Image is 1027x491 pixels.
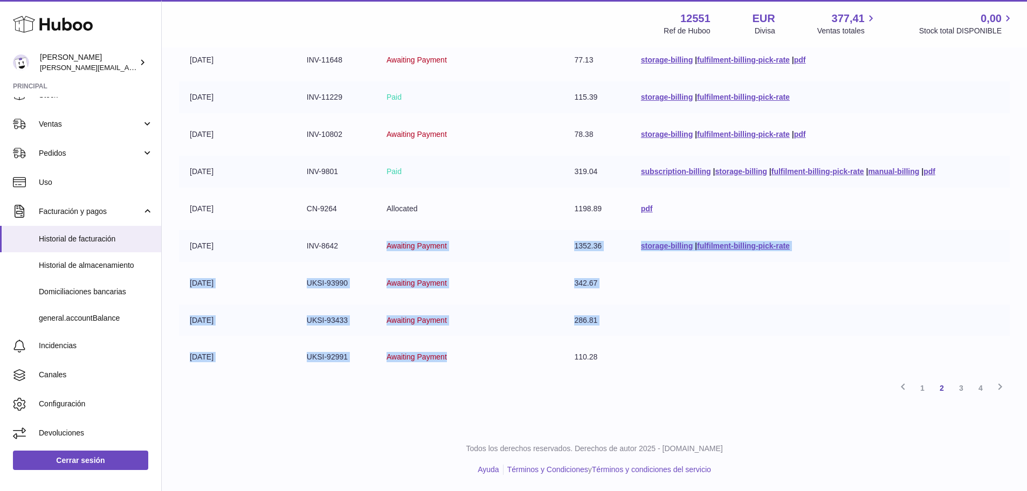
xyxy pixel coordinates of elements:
td: 110.28 [563,341,630,373]
td: INV-11229 [296,81,376,113]
span: Ventas totales [817,26,877,36]
span: Ventas [39,119,142,129]
td: [DATE] [179,44,296,76]
span: Stock total DISPONIBLE [919,26,1014,36]
td: 1352.36 [563,230,630,262]
td: 286.81 [563,305,630,336]
a: storage-billing [641,130,693,139]
td: 77.13 [563,44,630,76]
span: Awaiting Payment [387,241,447,250]
span: | [866,167,869,176]
a: fulfilment-billing-pick-rate [697,56,790,64]
span: | [695,56,697,64]
td: [DATE] [179,156,296,188]
span: Devoluciones [39,428,153,438]
strong: EUR [753,11,775,26]
span: Awaiting Payment [387,352,447,361]
a: Términos y condiciones del servicio [592,465,711,474]
div: [PERSON_NAME] [40,52,137,73]
span: Awaiting Payment [387,316,447,324]
div: Ref de Huboo [664,26,710,36]
span: Awaiting Payment [387,130,447,139]
span: general.accountBalance [39,313,153,323]
a: Cerrar sesión [13,451,148,470]
a: storage-billing [641,56,693,64]
span: Awaiting Payment [387,56,447,64]
strong: 12551 [680,11,711,26]
a: 2 [932,378,952,398]
a: 3 [952,378,971,398]
span: Awaiting Payment [387,279,447,287]
a: 0,00 Stock total DISPONIBLE [919,11,1014,36]
span: | [792,56,794,64]
a: 1 [913,378,932,398]
span: Paid [387,167,402,176]
li: y [504,465,711,475]
a: storage-billing [641,241,693,250]
span: Pedidos [39,148,142,158]
span: | [713,167,715,176]
a: fulfilment-billing-pick-rate [697,93,790,101]
td: INV-10802 [296,119,376,150]
span: 0,00 [981,11,1002,26]
span: | [695,93,697,101]
span: Uso [39,177,153,188]
td: [DATE] [179,267,296,299]
a: fulfilment-billing-pick-rate [697,241,790,250]
a: fulfilment-billing-pick-rate [697,130,790,139]
span: Canales [39,370,153,380]
span: 377,41 [832,11,865,26]
span: [PERSON_NAME][EMAIL_ADDRESS][DOMAIN_NAME] [40,63,216,72]
a: manual-billing [868,167,919,176]
a: pdf [923,167,935,176]
img: gerardo.montoiro@cleverenterprise.es [13,54,29,71]
a: Términos y Condiciones [507,465,588,474]
a: Ayuda [478,465,499,474]
td: CN-9264 [296,193,376,225]
span: Historial de almacenamiento [39,260,153,271]
span: Historial de facturación [39,234,153,244]
a: fulfilment-billing-pick-rate [771,167,864,176]
span: | [769,167,771,176]
span: Domiciliaciones bancarias [39,287,153,297]
a: pdf [794,130,806,139]
p: Todos los derechos reservados. Derechos de autor 2025 - [DOMAIN_NAME] [170,444,1018,454]
td: [DATE] [179,193,296,225]
td: INV-8642 [296,230,376,262]
span: Paid [387,93,402,101]
td: [DATE] [179,341,296,373]
span: | [921,167,923,176]
td: 115.39 [563,81,630,113]
td: UKSI-93990 [296,267,376,299]
td: INV-11648 [296,44,376,76]
a: 4 [971,378,990,398]
td: 319.04 [563,156,630,188]
td: [DATE] [179,119,296,150]
td: 1198.89 [563,193,630,225]
span: | [695,241,697,250]
a: pdf [641,204,653,213]
span: | [695,130,697,139]
span: Facturación y pagos [39,206,142,217]
a: subscription-billing [641,167,711,176]
td: UKSI-93433 [296,305,376,336]
td: UKSI-92991 [296,341,376,373]
td: [DATE] [179,230,296,262]
td: 78.38 [563,119,630,150]
a: 377,41 Ventas totales [817,11,877,36]
td: INV-9801 [296,156,376,188]
span: | [792,130,794,139]
td: [DATE] [179,81,296,113]
td: 342.67 [563,267,630,299]
div: Divisa [755,26,775,36]
td: [DATE] [179,305,296,336]
a: pdf [794,56,806,64]
a: storage-billing [715,167,767,176]
a: storage-billing [641,93,693,101]
span: Allocated [387,204,418,213]
span: Incidencias [39,341,153,351]
span: Configuración [39,399,153,409]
